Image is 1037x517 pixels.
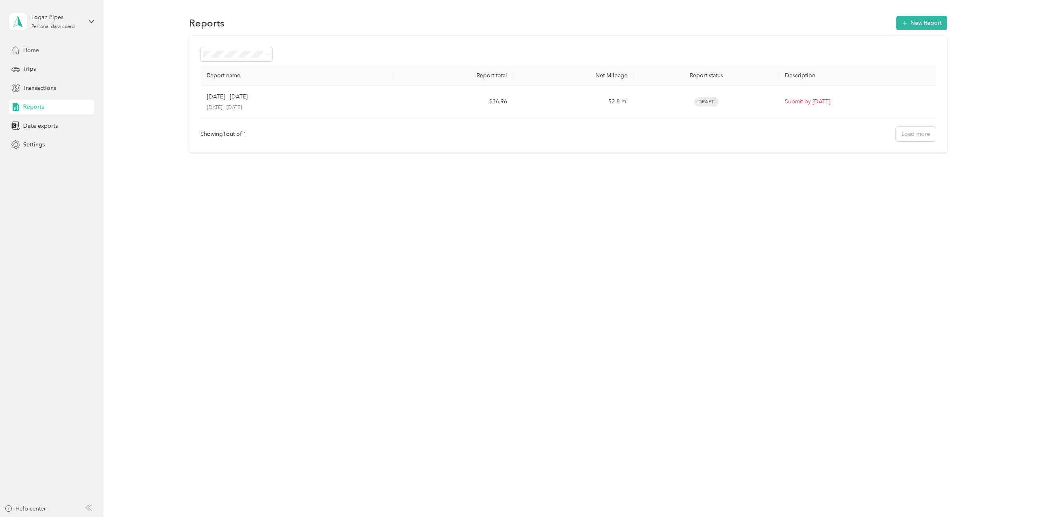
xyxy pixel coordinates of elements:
[514,65,634,86] th: Net Mileage
[200,65,393,86] th: Report name
[778,65,939,86] th: Description
[207,92,248,101] p: [DATE] - [DATE]
[393,65,514,86] th: Report total
[207,104,387,111] p: [DATE] - [DATE]
[896,16,947,30] button: New Report
[23,65,36,73] span: Trips
[785,97,932,106] p: Submit by [DATE]
[23,84,56,92] span: Transactions
[694,97,719,107] span: Draft
[23,46,39,55] span: Home
[189,19,224,27] h1: Reports
[23,122,58,130] span: Data exports
[640,72,772,79] div: Report status
[514,86,634,118] td: 52.8 mi
[23,140,45,149] span: Settings
[4,504,46,513] button: Help center
[200,130,246,138] div: Showing 1 out of 1
[31,24,75,29] div: Personal dashboard
[991,471,1037,517] iframe: Everlance-gr Chat Button Frame
[23,103,44,111] span: Reports
[393,86,514,118] td: $36.96
[31,13,82,22] div: Logan Pipes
